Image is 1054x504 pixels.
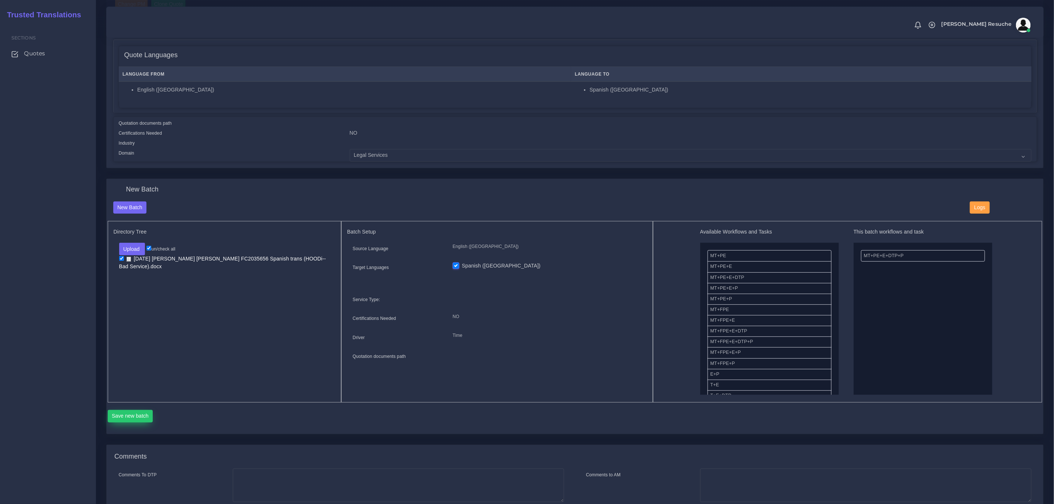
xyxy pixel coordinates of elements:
[453,243,642,251] p: English ([GEOGRAPHIC_DATA])
[700,229,839,235] h5: Available Workflows and Tasks
[941,21,1012,27] span: [PERSON_NAME] Resuche
[708,294,832,305] li: MT+PE+P
[114,453,147,461] h4: Comments
[453,313,642,321] p: NO
[590,86,1027,94] li: Spanish ([GEOGRAPHIC_DATA])
[708,261,832,272] li: MT+PE+E
[6,46,90,61] a: Quotes
[124,51,178,59] h4: Quote Languages
[571,67,1031,82] th: Language To
[708,358,832,369] li: MT+FPE+P
[708,380,832,391] li: T+E
[353,264,389,271] label: Target Languages
[344,129,1037,139] div: NO
[113,204,147,210] a: New Batch
[119,243,145,255] button: Upload
[119,150,134,156] label: Domain
[708,250,832,262] li: MT+PE
[462,262,540,270] label: Spanish ([GEOGRAPHIC_DATA])
[119,120,172,127] label: Quotation documents path
[708,304,832,315] li: MT+FPE
[2,9,81,21] a: Trusted Translations
[2,10,81,19] h2: Trusted Translations
[119,130,162,137] label: Certifications Needed
[353,245,388,252] label: Source Language
[119,67,571,82] th: Language From
[353,353,406,360] label: Quotation documents path
[1016,18,1031,32] img: avatar
[708,390,832,401] li: T+E+DTP
[114,229,336,235] h5: Directory Tree
[119,140,135,146] label: Industry
[113,201,147,214] button: New Batch
[708,283,832,294] li: MT+PE+E+P
[708,272,832,283] li: MT+PE+E+DTP
[970,201,989,214] button: Logs
[146,246,175,252] label: un/check all
[119,472,157,478] label: Comments To DTP
[708,315,832,326] li: MT+FPE+E
[347,229,647,235] h5: Batch Setup
[353,296,380,303] label: Service Type:
[11,35,36,41] span: Sections
[126,186,159,194] h4: New Batch
[119,255,326,270] a: [DATE] [PERSON_NAME] [PERSON_NAME] FC2035656 Spanish trans (HOODi--Bad Service).docx
[854,229,992,235] h5: This batch workflows and task
[708,347,832,358] li: MT+FPE+E+P
[453,332,642,339] p: Time
[586,472,621,478] label: Comments to AM
[708,369,832,380] li: E+P
[353,315,396,322] label: Certifications Needed
[353,334,365,341] label: Driver
[137,86,567,94] li: English ([GEOGRAPHIC_DATA])
[938,18,1033,32] a: [PERSON_NAME] Resucheavatar
[974,204,985,210] span: Logs
[708,326,832,337] li: MT+FPE+E+DTP
[108,410,153,422] button: Save new batch
[861,250,985,262] li: MT+PE+E+DTP+P
[24,49,45,58] span: Quotes
[708,336,832,348] li: MT+FPE+E+DTP+P
[146,246,151,251] input: un/check all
